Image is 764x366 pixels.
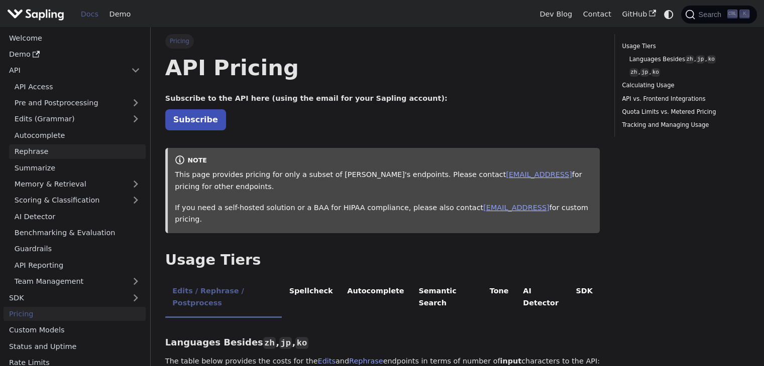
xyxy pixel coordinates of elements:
[9,226,146,240] a: Benchmarking & Evaluation
[165,251,600,269] h2: Usage Tiers
[662,7,676,22] button: Switch between dark and light mode (currently system mode)
[7,7,68,22] a: Sapling.ai
[165,94,448,102] strong: Subscribe to the API here (using the email for your Sapling account):
[9,79,146,94] a: API Access
[9,96,146,110] a: Pre and Postprocessing
[9,112,146,126] a: Edits (Grammar)
[126,290,146,305] button: Expand sidebar category 'SDK'
[126,63,146,78] button: Collapse sidebar category 'API'
[651,68,660,77] code: ko
[629,68,742,77] a: zh,jp,ko
[340,278,411,318] li: Autocomplete
[578,7,617,22] a: Contact
[75,7,104,22] a: Docs
[4,47,146,62] a: Demo
[411,278,482,318] li: Semantic Search
[165,34,600,48] nav: Breadcrumbs
[282,278,340,318] li: Spellcheck
[165,54,600,81] h1: API Pricing
[500,357,521,365] strong: input
[681,6,756,24] button: Search (Ctrl+K)
[629,55,742,64] a: Languages Besideszh,jp,ko
[9,128,146,142] a: Autocomplete
[622,107,746,117] a: Quota Limits vs. Metered Pricing
[696,55,705,64] code: jp
[622,42,746,51] a: Usage Tiers
[4,339,146,353] a: Status and Uptime
[9,242,146,256] a: Guardrails
[616,7,661,22] a: GitHub
[104,7,136,22] a: Demo
[4,31,146,45] a: Welcome
[9,209,146,224] a: AI Detector
[165,109,226,130] a: Subscribe
[739,10,749,19] kbd: K
[165,278,282,318] li: Edits / Rephrase / Postprocess
[4,323,146,337] a: Custom Models
[263,337,276,349] code: zh
[685,55,694,64] code: zh
[295,337,308,349] code: ko
[4,307,146,321] a: Pricing
[629,68,638,77] code: zh
[707,55,716,64] code: ko
[4,63,126,78] a: API
[483,204,549,212] a: [EMAIL_ADDRESS]
[9,193,146,208] a: Scoring & Classification
[165,34,194,48] span: Pricing
[640,68,649,77] code: jp
[482,278,516,318] li: Tone
[7,7,64,22] img: Sapling.ai
[534,7,577,22] a: Dev Blog
[4,290,126,305] a: SDK
[622,94,746,104] a: API vs. Frontend Integrations
[279,337,292,349] code: jp
[318,357,336,365] a: Edits
[622,81,746,90] a: Calculating Usage
[9,144,146,159] a: Rephrase
[9,274,146,289] a: Team Management
[175,202,593,226] p: If you need a self-hosted solution or a BAA for HIPAA compliance, please also contact for custom ...
[349,357,383,365] a: Rephrase
[9,177,146,192] a: Memory & Retrieval
[622,120,746,130] a: Tracking and Managing Usage
[175,155,593,167] div: note
[9,160,146,175] a: Summarize
[506,170,572,178] a: [EMAIL_ADDRESS]
[569,278,600,318] li: SDK
[165,337,600,348] h3: Languages Besides , ,
[695,11,727,19] span: Search
[516,278,569,318] li: AI Detector
[9,258,146,272] a: API Reporting
[175,169,593,193] p: This page provides pricing for only a subset of [PERSON_NAME]'s endpoints. Please contact for pri...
